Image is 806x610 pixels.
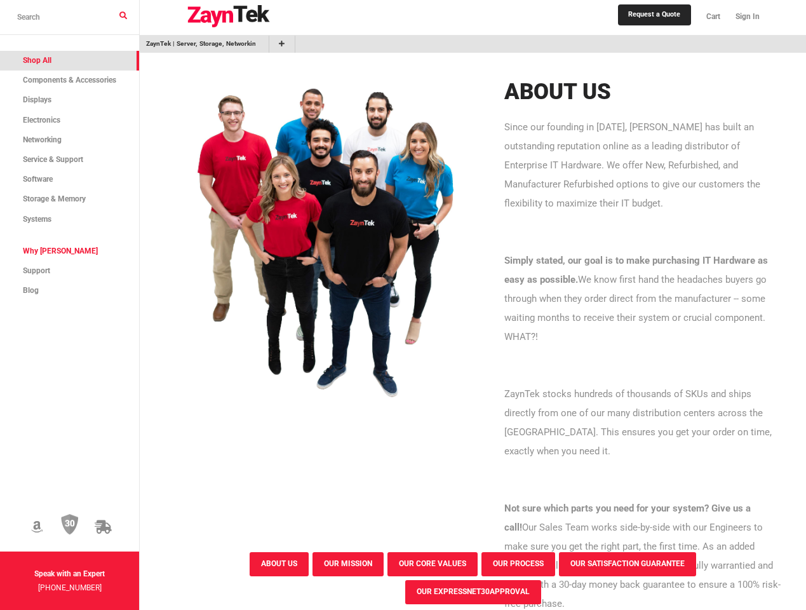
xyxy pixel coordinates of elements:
[23,116,60,125] span: Electronics
[23,266,50,275] span: Support
[504,79,782,104] h2: ABOUT US
[23,215,51,224] span: Systems
[23,76,116,85] span: Components & Accessories
[387,552,478,576] button: OUR CORE VALUES
[405,580,541,604] button: OUR EXPRESSNET30APPROVAL
[504,255,768,285] b: Simply stated, our goal is to make purchasing IT Hardware as easy as possible.
[23,135,62,144] span: Networking
[481,552,555,576] button: OUR PROCESS
[23,194,86,203] span: Storage & Memory
[34,569,105,578] strong: Speak with an Expert
[23,175,53,184] span: Software
[504,503,751,533] b: Not sure which parts you need for your system? Give us a call!
[504,118,782,213] p: Since our founding in [DATE], [PERSON_NAME] has built an outstanding reputation online as a leadi...
[61,514,79,536] img: 30 Day Return Policy
[312,552,384,576] button: OUR MISSION
[255,39,262,49] a: Remove Bookmark
[504,251,782,346] p: We know first hand the headaches buyers go through when they order direct from the manufacturer -...
[699,3,728,30] a: Cart
[23,155,83,164] span: Service & Support
[618,4,690,25] a: Request a Quote
[23,247,98,255] span: Why [PERSON_NAME]
[706,12,720,21] span: Cart
[187,5,271,28] img: logo
[23,95,51,104] span: Displays
[467,587,490,596] span: NET30
[146,39,255,49] a: go to /
[504,384,782,461] p: ZaynTek stocks hundreds of thousands of SKUs and ships directly from one of our many distribution...
[728,3,760,30] a: Sign In
[187,64,466,408] img: About ZaynTek
[23,56,51,65] span: Shop All
[23,286,39,295] span: Blog
[38,583,102,592] a: [PHONE_NUMBER]
[559,552,696,576] button: OUR SATISFACTION GUARANTEE
[250,552,309,576] button: ABOUT US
